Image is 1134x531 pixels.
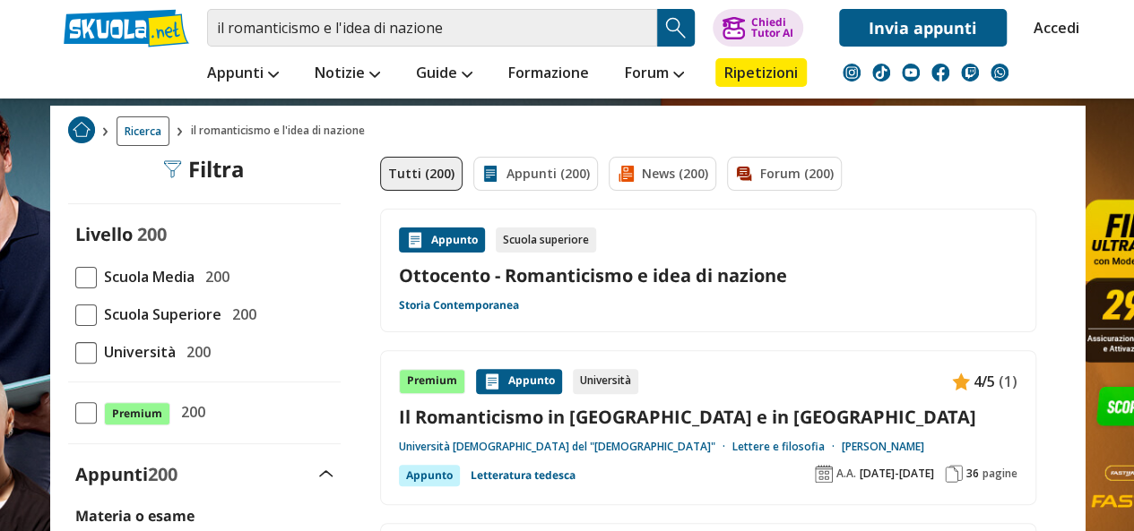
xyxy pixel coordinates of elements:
img: twitch [961,64,979,81]
a: Accedi [1034,9,1071,47]
a: Lettere e filosofia [732,440,842,454]
a: Appunti [203,58,283,90]
a: Home [68,116,95,146]
span: 36 [966,467,979,481]
span: 200 [225,303,256,326]
img: Cerca appunti, riassunti o versioni [662,14,689,41]
a: Il Romanticismo in [GEOGRAPHIC_DATA] e in [GEOGRAPHIC_DATA] [399,405,1017,429]
img: Appunti contenuto [483,373,501,390]
img: Filtra filtri mobile [163,160,181,178]
a: Forum [620,58,688,90]
div: Appunto [476,369,562,394]
a: Guide [411,58,477,90]
a: Forum (200) [727,157,842,191]
img: Anno accademico [815,465,833,483]
span: 200 [198,265,229,288]
button: Search Button [657,9,695,47]
img: Forum filtro contenuto [735,165,753,183]
div: Appunto [399,465,460,486]
a: Formazione [504,58,593,90]
span: (1) [999,370,1017,393]
div: Appunto [399,227,485,253]
a: Notizie [310,58,385,90]
a: [PERSON_NAME] [842,440,924,454]
input: Cerca appunti, riassunti o versioni [207,9,657,47]
label: Materia o esame [75,506,195,526]
a: Università [DEMOGRAPHIC_DATA] del "[DEMOGRAPHIC_DATA]" [399,440,732,454]
div: Premium [399,369,465,394]
img: facebook [931,64,949,81]
button: ChiediTutor AI [713,9,803,47]
img: Home [68,116,95,143]
span: [DATE]-[DATE] [860,467,934,481]
span: il romanticismo e l'idea di nazione [191,116,372,146]
a: Tutti (200) [380,157,463,191]
a: Invia appunti [839,9,1007,47]
img: Apri e chiudi sezione [319,470,333,477]
label: Appunti [75,462,177,486]
label: Livello [75,222,133,246]
span: 200 [137,222,167,246]
div: Università [573,369,638,394]
span: 200 [174,400,205,424]
a: Appunti (200) [473,157,598,191]
span: pagine [983,467,1017,481]
img: tiktok [872,64,890,81]
img: youtube [902,64,920,81]
div: Filtra [163,157,245,182]
a: Ottocento - Romanticismo e idea di nazione [399,263,1017,287]
span: Premium [104,402,170,425]
a: Letteratura tedesca [471,465,576,486]
img: instagram [843,64,861,81]
span: Università [97,340,176,364]
span: 4/5 [974,370,995,393]
img: News filtro contenuto [617,165,635,183]
a: News (200) [609,157,716,191]
img: Appunti filtro contenuto [481,165,499,183]
img: Appunti contenuto [952,373,970,390]
a: Ricerca [117,116,169,146]
span: Scuola Media [97,265,195,288]
a: Ripetizioni [715,58,807,87]
div: Chiedi Tutor AI [750,17,792,39]
img: Pagine [945,465,963,483]
span: A.A. [836,467,856,481]
span: 200 [179,340,211,364]
div: Scuola superiore [496,227,596,253]
span: Scuola Superiore [97,303,221,326]
a: Storia Contemporanea [399,298,519,313]
img: WhatsApp [991,64,1008,81]
span: 200 [148,462,177,486]
img: Appunti contenuto [406,231,424,249]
